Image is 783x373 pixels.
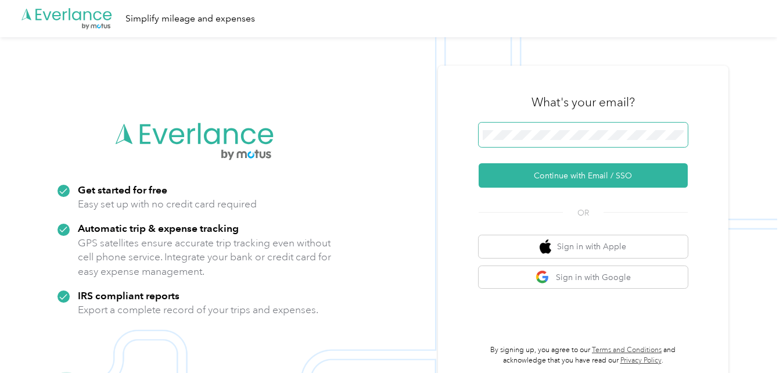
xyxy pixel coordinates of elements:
[592,346,662,354] a: Terms and Conditions
[540,239,551,254] img: apple logo
[531,94,635,110] h3: What's your email?
[620,356,662,365] a: Privacy Policy
[479,163,688,188] button: Continue with Email / SSO
[479,235,688,258] button: apple logoSign in with Apple
[78,236,332,279] p: GPS satellites ensure accurate trip tracking even without cell phone service. Integrate your bank...
[78,222,239,234] strong: Automatic trip & expense tracking
[479,266,688,289] button: google logoSign in with Google
[536,270,550,285] img: google logo
[78,184,167,196] strong: Get started for free
[78,197,257,211] p: Easy set up with no credit card required
[125,12,255,26] div: Simplify mileage and expenses
[78,303,318,317] p: Export a complete record of your trips and expenses.
[479,345,688,365] p: By signing up, you agree to our and acknowledge that you have read our .
[563,207,604,219] span: OR
[78,289,179,302] strong: IRS compliant reports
